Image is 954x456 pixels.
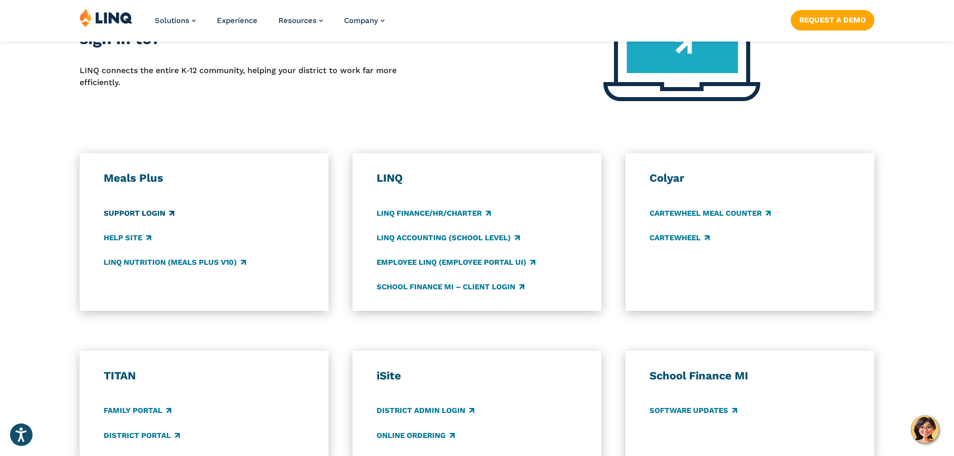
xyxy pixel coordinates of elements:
[791,8,874,30] nav: Button Navigation
[650,405,737,416] a: Software Updates
[104,369,305,383] h3: TITAN
[377,281,524,292] a: School Finance MI – Client Login
[911,415,939,443] button: Hello, have a question? Let’s chat.
[104,257,246,268] a: LINQ Nutrition (Meals Plus v10)
[377,232,520,243] a: LINQ Accounting (school level)
[377,208,491,219] a: LINQ Finance/HR/Charter
[217,16,257,25] a: Experience
[650,369,851,383] h3: School Finance MI
[377,171,578,185] h3: LINQ
[278,16,316,25] span: Resources
[344,16,385,25] a: Company
[344,16,378,25] span: Company
[104,208,174,219] a: Support Login
[377,405,474,416] a: District Admin Login
[155,8,385,41] nav: Primary Navigation
[650,171,851,185] h3: Colyar
[377,430,455,441] a: Online Ordering
[104,405,171,416] a: Family Portal
[377,257,535,268] a: Employee LINQ (Employee Portal UI)
[104,171,305,185] h3: Meals Plus
[650,232,710,243] a: CARTEWHEEL
[377,369,578,383] h3: iSite
[155,16,196,25] a: Solutions
[80,65,397,89] p: LINQ connects the entire K‑12 community, helping your district to work far more efficiently.
[104,232,151,243] a: Help Site
[80,8,133,27] img: LINQ | K‑12 Software
[104,430,180,441] a: District Portal
[650,208,771,219] a: CARTEWHEEL Meal Counter
[155,16,189,25] span: Solutions
[278,16,323,25] a: Resources
[791,10,874,30] a: Request a Demo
